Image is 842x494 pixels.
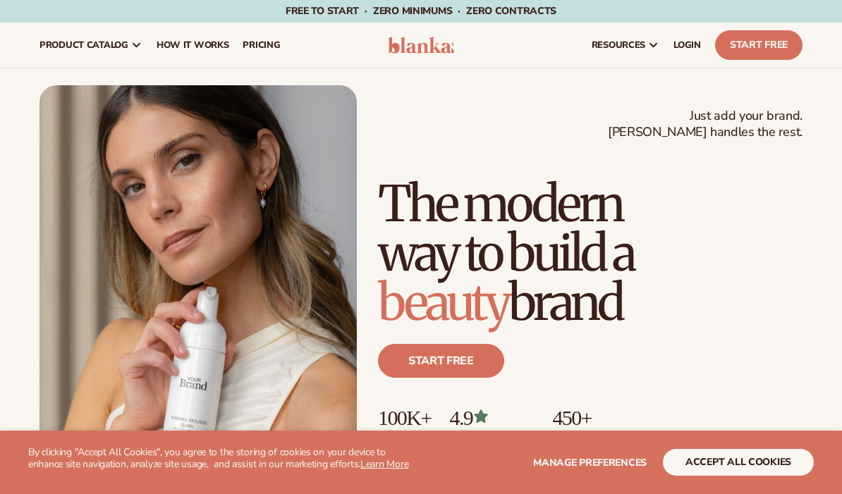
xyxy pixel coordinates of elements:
p: Brands built [378,429,436,452]
span: How It Works [157,39,229,51]
span: Free to start · ZERO minimums · ZERO contracts [286,4,556,18]
a: Start Free [715,30,803,60]
span: pricing [243,39,280,51]
a: resources [585,23,666,68]
img: logo [388,37,454,54]
span: resources [592,39,645,51]
a: Learn More [360,457,408,471]
button: accept all cookies [663,449,814,476]
button: Manage preferences [533,449,647,476]
span: Manage preferences [533,456,647,469]
a: How It Works [150,23,236,68]
span: beauty [378,271,508,333]
p: 4.9 [450,406,539,429]
p: 100K+ [378,406,436,429]
p: High-quality products [552,429,659,452]
span: LOGIN [673,39,701,51]
span: product catalog [39,39,128,51]
p: By clicking "Accept All Cookies", you agree to the storing of cookies on your device to enhance s... [28,447,421,471]
img: Female holding tanning mousse. [39,85,357,485]
p: 450+ [552,406,659,429]
a: product catalog [32,23,150,68]
p: Over 400 reviews [450,429,539,452]
a: Start free [378,344,504,378]
span: Just add your brand. [PERSON_NAME] handles the rest. [608,108,803,141]
a: pricing [236,23,287,68]
a: LOGIN [666,23,708,68]
h1: The modern way to build a brand [378,179,803,327]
